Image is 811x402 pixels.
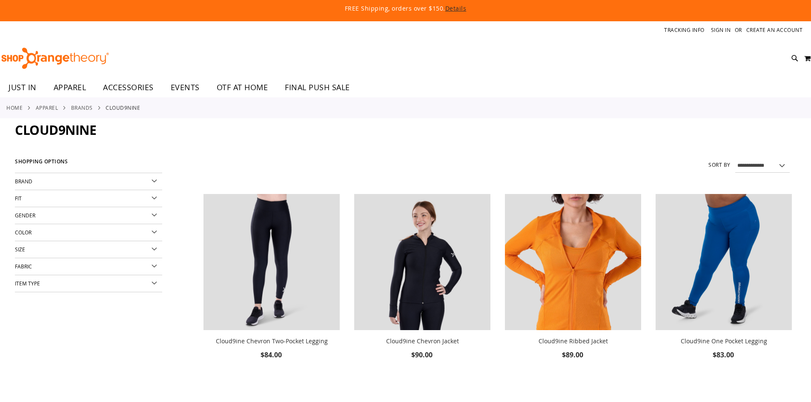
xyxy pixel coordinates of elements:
span: Cloud9nine [15,121,96,139]
strong: Cloud9nine [106,104,140,111]
span: FINAL PUSH SALE [285,78,350,97]
a: Sign In [711,26,731,34]
a: FINAL PUSH SALE [276,78,358,97]
a: Cloud9ine Chevron Two-Pocket Legging [203,194,340,332]
a: OTF AT HOME [208,78,277,97]
span: Fit [15,195,22,202]
a: Cloud9ine Ribbed Jacket [539,337,608,345]
a: ACCESSORIES [95,78,162,97]
span: Gender [15,212,35,219]
span: Fabric [15,263,32,270]
div: Gender [15,207,162,224]
p: FREE Shipping, orders over $150. [150,4,661,13]
span: $90.00 [411,350,434,359]
a: Cloud9ine Chevron Jacket [354,194,490,332]
a: Details [445,4,467,12]
span: JUST IN [9,78,37,97]
a: APPAREL [45,78,95,97]
a: Cloud9ine One Pocket Legging [681,337,767,345]
img: Cloud9ine Chevron Jacket [354,194,490,330]
a: Cloud9ine Ribbed Jacket [505,194,641,332]
div: product [350,190,495,382]
div: Fit [15,190,162,207]
a: Home [6,104,23,111]
div: product [199,190,344,382]
span: $89.00 [562,350,585,359]
div: Brand [15,173,162,190]
span: APPAREL [54,78,86,97]
a: Cloud9ine One Pocket Legging [656,194,792,332]
span: OTF AT HOME [217,78,268,97]
a: APPAREL [36,104,58,111]
span: Color [15,229,32,236]
img: Cloud9ine Chevron Two-Pocket Legging [203,194,340,330]
span: $83.00 [713,350,735,359]
div: Size [15,241,162,258]
strong: Shopping Options [15,155,162,173]
a: Cloud9ine Chevron Two-Pocket Legging [216,337,328,345]
a: BRANDS [71,104,93,111]
a: Create an Account [746,26,803,34]
div: Item Type [15,275,162,292]
span: Item Type [15,280,40,287]
span: Brand [15,178,32,185]
a: EVENTS [162,78,208,97]
a: Cloud9ine Chevron Jacket [386,337,459,345]
span: EVENTS [171,78,200,97]
span: Size [15,246,25,253]
div: Color [15,224,162,241]
label: Sort By [708,161,731,168]
div: product [651,190,796,382]
img: Cloud9ine Ribbed Jacket [505,194,641,330]
span: ACCESSORIES [103,78,154,97]
a: Tracking Info [664,26,705,34]
div: Fabric [15,258,162,275]
img: Cloud9ine One Pocket Legging [656,194,792,330]
div: product [501,190,645,382]
span: $84.00 [261,350,283,359]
